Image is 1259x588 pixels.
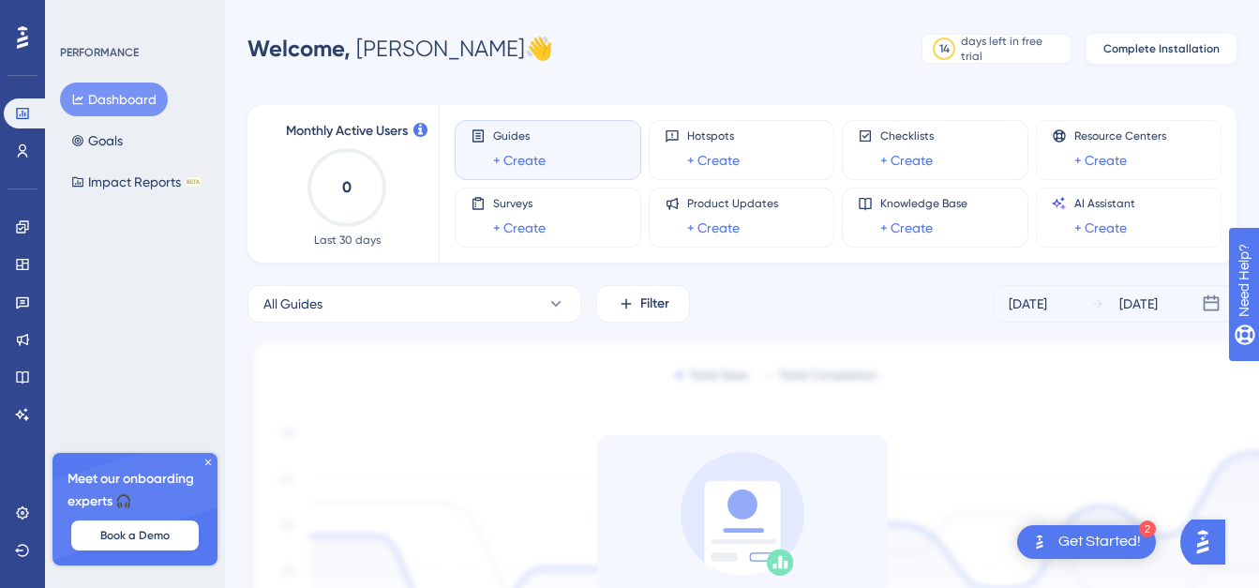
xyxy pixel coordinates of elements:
span: Knowledge Base [880,196,967,211]
div: Get Started! [1058,532,1141,552]
a: + Create [880,149,933,172]
a: + Create [880,217,933,239]
a: + Create [1074,149,1127,172]
a: + Create [493,217,546,239]
div: [PERSON_NAME] 👋 [247,34,553,64]
iframe: UserGuiding AI Assistant Launcher [1180,514,1237,570]
button: All Guides [247,285,581,323]
span: AI Assistant [1074,196,1135,211]
span: Checklists [880,128,934,143]
img: launcher-image-alternative-text [1028,531,1051,553]
a: + Create [493,149,546,172]
div: 2 [1139,520,1156,537]
div: [DATE] [1119,293,1158,315]
a: + Create [687,217,740,239]
div: 14 [939,41,950,56]
span: Monthly Active Users [286,120,408,143]
button: Book a Demo [71,520,199,550]
span: Meet our onboarding experts 🎧 [67,468,202,513]
span: Book a Demo [100,528,170,543]
span: Guides [493,128,546,143]
div: days left in free trial [961,34,1065,64]
span: Product Updates [687,196,778,211]
span: Last 30 days [314,233,381,248]
button: Complete Installation [1087,34,1237,64]
div: PERFORMANCE [60,45,139,60]
div: BETA [185,177,202,187]
span: Complete Installation [1103,41,1220,56]
span: Resource Centers [1074,128,1166,143]
a: + Create [687,149,740,172]
a: + Create [1074,217,1127,239]
span: Hotspots [687,128,740,143]
span: Welcome, [247,35,351,62]
button: Impact ReportsBETA [60,165,213,199]
button: Goals [60,124,134,158]
div: [DATE] [1009,293,1047,315]
span: Need Help? [44,5,117,27]
button: Dashboard [60,83,168,116]
span: Filter [640,293,669,315]
button: Filter [596,285,690,323]
text: 0 [342,178,352,196]
span: All Guides [263,293,322,315]
span: Surveys [493,196,546,211]
div: Open Get Started! checklist, remaining modules: 2 [1017,525,1156,559]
